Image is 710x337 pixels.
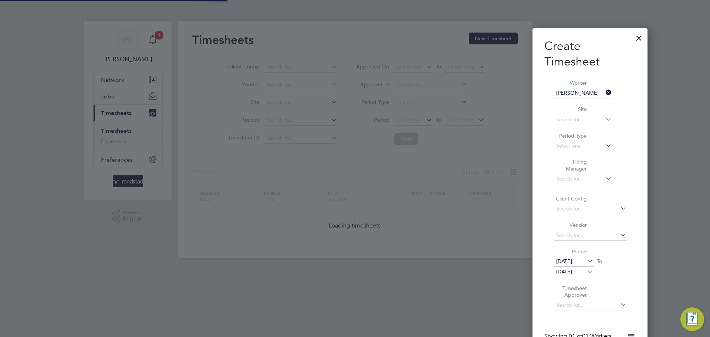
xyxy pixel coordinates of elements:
input: Search for... [554,115,612,125]
span: To [595,256,604,266]
label: Timesheet Approver [554,285,587,298]
label: Site [554,106,587,112]
span: [DATE] [556,258,572,264]
input: Search for... [554,204,626,214]
input: Search for... [554,174,612,184]
input: Select one [554,141,612,151]
input: Search for... [554,88,612,98]
label: Period Type [554,132,587,139]
h2: Create Timesheet [544,38,636,69]
button: Engage Resource Center [680,307,704,331]
label: Worker [554,80,587,86]
label: Vendor [554,222,587,228]
label: Hiring Manager [554,159,587,172]
label: Client Config [554,195,587,202]
label: Period [554,248,587,255]
input: Search for... [554,300,626,310]
input: Search for... [554,230,626,241]
span: [DATE] [556,268,572,275]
